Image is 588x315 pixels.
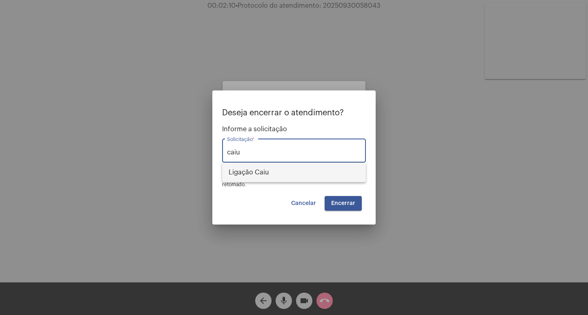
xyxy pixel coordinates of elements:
input: Buscar solicitação [227,149,361,156]
p: Deseja encerrar o atendimento? [222,108,366,117]
span: Ligação Caiu [229,163,359,182]
span: Informe a solicitação [222,126,366,133]
span: OBS: O atendimento depois de encerrado não poderá ser retomado. [222,175,355,187]
button: Cancelar [285,196,323,211]
span: Encerrar [331,200,355,206]
span: Cancelar [291,200,316,206]
button: Encerrar [325,196,362,211]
